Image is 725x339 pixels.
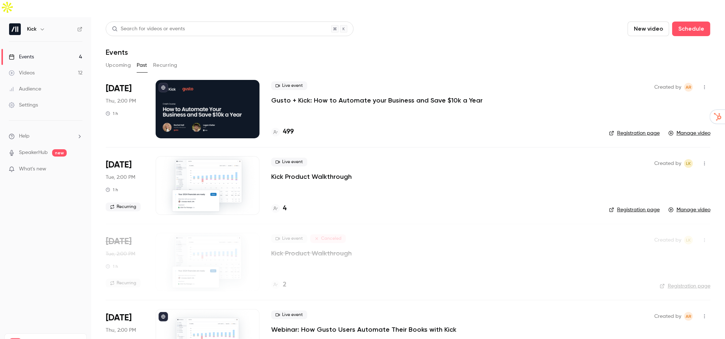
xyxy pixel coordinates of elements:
[271,96,483,105] a: Gusto + Kick: How to Automate your Business and Save $10k a Year
[106,250,135,258] span: Tue, 2:00 PM
[271,127,294,137] a: 499
[106,327,136,334] span: Thu, 2:00 PM
[684,159,693,168] span: Logan Kieller
[609,206,660,213] a: Registration page
[628,22,669,36] button: New video
[19,149,48,157] a: SpeakerHub
[310,234,346,243] span: Canceled
[672,22,710,36] button: Schedule
[654,159,681,168] span: Created by
[684,236,693,244] span: Logan Kieller
[106,83,132,95] span: [DATE]
[106,97,136,105] span: Thu, 2:00 PM
[9,101,38,109] div: Settings
[9,23,21,35] img: Kick
[271,204,287,213] a: 4
[654,312,681,321] span: Created by
[19,132,30,140] span: Help
[52,149,67,157] span: new
[106,174,135,181] span: Tue, 2:00 PM
[27,26,36,33] h6: Kick
[271,325,456,334] a: Webinar: How Gusto Users Automate Their Books with Kick
[684,83,693,92] span: Andrew Roth
[19,165,46,173] span: What's new
[106,279,141,288] span: Recurring
[106,187,118,193] div: 1 h
[106,80,144,138] div: Sep 25 Thu, 11:00 AM (America/Vancouver)
[271,311,307,319] span: Live event
[106,59,131,71] button: Upcoming
[106,159,132,171] span: [DATE]
[654,83,681,92] span: Created by
[112,25,185,33] div: Search for videos or events
[106,233,144,291] div: Sep 9 Tue, 11:00 AM (America/Los Angeles)
[106,312,132,324] span: [DATE]
[654,236,681,244] span: Created by
[271,234,307,243] span: Live event
[686,83,691,92] span: AR
[609,130,660,137] a: Registration page
[106,263,118,269] div: 1 h
[271,81,307,90] span: Live event
[106,203,141,211] span: Recurring
[684,312,693,321] span: Andrew Roth
[686,159,691,168] span: LK
[271,280,287,290] a: 2
[271,158,307,166] span: Live event
[106,48,128,57] h1: Events
[106,156,144,215] div: Sep 23 Tue, 11:00 AM (America/Los Angeles)
[9,132,82,140] li: help-dropdown-opener
[686,236,691,244] span: LK
[669,130,710,137] a: Manage video
[669,206,710,213] a: Manage video
[74,166,82,173] iframe: Noticeable Trigger
[686,312,691,321] span: AR
[283,127,294,137] h4: 499
[9,85,41,93] div: Audience
[660,282,710,290] a: Registration page
[271,172,352,181] a: Kick Product Walkthrough
[9,69,35,77] div: Videos
[106,111,118,116] div: 1 h
[9,53,34,61] div: Events
[153,59,178,71] button: Recurring
[283,280,287,290] h4: 2
[106,236,132,247] span: [DATE]
[137,59,147,71] button: Past
[283,204,287,213] h4: 4
[271,249,352,258] a: Kick Product Walkthrough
